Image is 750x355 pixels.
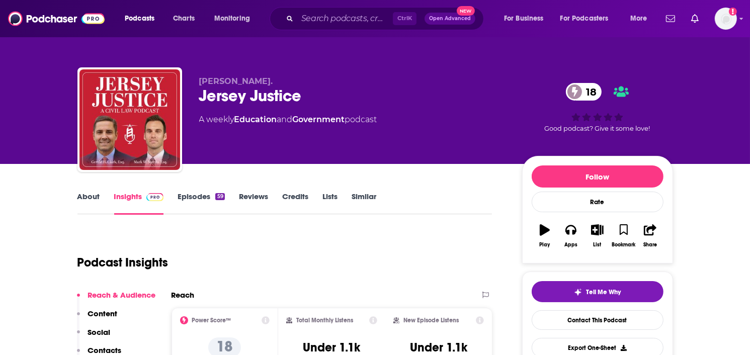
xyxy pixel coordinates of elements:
[566,83,602,101] a: 18
[77,309,118,327] button: Content
[303,340,360,355] h3: Under 1.1k
[199,114,377,126] div: A weekly podcast
[322,192,338,215] a: Lists
[574,288,582,296] img: tell me why sparkle
[539,242,550,248] div: Play
[554,11,623,27] button: open menu
[88,290,156,300] p: Reach & Audience
[560,12,609,26] span: For Podcasters
[393,12,416,25] span: Ctrl K
[125,12,154,26] span: Podcasts
[77,255,169,270] h1: Podcast Insights
[504,12,544,26] span: For Business
[611,218,637,254] button: Bookmark
[594,242,602,248] div: List
[564,242,577,248] div: Apps
[88,345,122,355] p: Contacts
[623,11,660,27] button: open menu
[192,317,231,324] h2: Power Score™
[687,10,703,27] a: Show notifications dropdown
[234,115,277,124] a: Education
[522,76,673,139] div: 18Good podcast? Give it some love!
[239,192,268,215] a: Reviews
[532,218,558,254] button: Play
[118,11,168,27] button: open menu
[166,11,201,27] a: Charts
[77,192,100,215] a: About
[77,290,156,309] button: Reach & Audience
[296,317,353,324] h2: Total Monthly Listens
[215,193,224,200] div: 59
[277,115,293,124] span: and
[114,192,164,215] a: InsightsPodchaser Pro
[545,125,650,132] span: Good podcast? Give it some love!
[293,115,345,124] a: Government
[630,12,647,26] span: More
[199,76,273,86] span: [PERSON_NAME].
[586,288,621,296] span: Tell Me Why
[532,281,663,302] button: tell me why sparkleTell Me Why
[8,9,105,28] img: Podchaser - Follow, Share and Rate Podcasts
[172,290,195,300] h2: Reach
[662,10,679,27] a: Show notifications dropdown
[497,11,556,27] button: open menu
[88,309,118,318] p: Content
[403,317,459,324] h2: New Episode Listens
[532,165,663,188] button: Follow
[88,327,111,337] p: Social
[297,11,393,27] input: Search podcasts, credits, & more...
[532,310,663,330] a: Contact This Podcast
[429,16,471,21] span: Open Advanced
[279,7,493,30] div: Search podcasts, credits, & more...
[178,192,224,215] a: Episodes59
[715,8,737,30] span: Logged in as TaraKennedy
[612,242,635,248] div: Bookmark
[352,192,376,215] a: Similar
[207,11,263,27] button: open menu
[173,12,195,26] span: Charts
[77,327,111,346] button: Social
[584,218,610,254] button: List
[637,218,663,254] button: Share
[146,193,164,201] img: Podchaser Pro
[425,13,475,25] button: Open AdvancedNew
[79,69,180,170] img: Jersey Justice
[214,12,250,26] span: Monitoring
[282,192,308,215] a: Credits
[729,8,737,16] svg: Add a profile image
[457,6,475,16] span: New
[576,83,602,101] span: 18
[643,242,657,248] div: Share
[410,340,467,355] h3: Under 1.1k
[558,218,584,254] button: Apps
[532,192,663,212] div: Rate
[715,8,737,30] img: User Profile
[715,8,737,30] button: Show profile menu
